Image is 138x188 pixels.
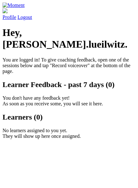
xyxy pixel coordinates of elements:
[3,113,135,121] h2: Learners (0)
[3,3,25,8] img: Moment
[3,80,135,89] h2: Learner Feedback - past 7 days (0)
[3,95,135,107] p: You don't have any feedback yet! As soon as you receive some, you will see it here.
[18,15,32,20] a: Logout
[3,57,135,74] p: You are logged in! To give coaching feedback, open one of the sessions below and tap "Record voic...
[3,128,135,139] p: No learners assigned to you yet. They will show up here once assigned.
[3,8,135,20] a: Profile
[3,8,8,13] img: default_avatar-b4e2223d03051bc43aaaccfb402a43260a3f17acc7fafc1603fdf008d6cba3c9.png
[3,27,135,50] h1: Hey, [PERSON_NAME].lueilwitz.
